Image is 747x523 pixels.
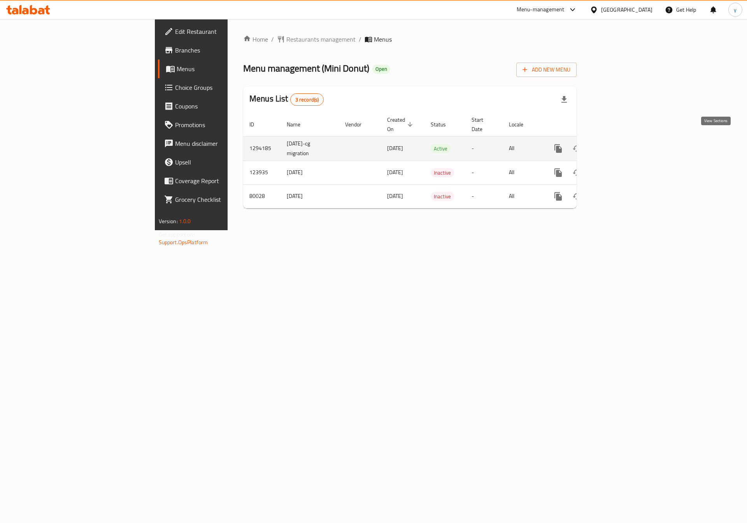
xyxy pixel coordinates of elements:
a: Choice Groups [158,78,280,97]
div: Menu-management [517,5,565,14]
span: Start Date [472,115,493,134]
span: [DATE] [387,143,403,153]
span: 1.0.0 [179,216,191,226]
span: Menu management ( Mini Donut ) [243,59,369,77]
div: [GEOGRAPHIC_DATA] [601,5,652,14]
th: Actions [543,113,630,136]
td: [DATE] [281,161,339,184]
span: Promotions [175,120,274,129]
a: Edit Restaurant [158,22,280,41]
a: Grocery Checklist [158,190,280,209]
a: Support.OpsPlatform [159,237,208,247]
span: Coupons [175,101,274,111]
span: Vendor [345,120,372,129]
span: Edit Restaurant [175,27,274,36]
span: Status [431,120,456,129]
h2: Menus List [249,93,324,106]
span: Grocery Checklist [175,195,274,204]
span: Restaurants management [286,35,356,44]
button: Change Status [568,139,586,158]
li: / [359,35,361,44]
td: [DATE]-cg migration [281,136,339,161]
span: Branches [175,45,274,55]
span: Choice Groups [175,83,274,92]
button: more [549,139,568,158]
a: Branches [158,41,280,59]
span: Upsell [175,157,274,167]
td: All [503,136,543,161]
div: Open [372,65,390,74]
span: Inactive [431,168,454,177]
span: Get support on: [159,229,195,240]
button: more [549,187,568,206]
span: Coverage Report [175,176,274,185]
a: Menu disclaimer [158,134,280,153]
a: Upsell [158,153,280,171]
a: Coverage Report [158,171,280,190]
span: Locale [509,120,533,129]
span: Created On [387,115,415,134]
span: y [734,5,736,14]
div: Total records count [290,93,324,106]
td: All [503,161,543,184]
span: Version: [159,216,178,226]
td: - [465,136,503,161]
a: Restaurants management [277,35,356,44]
span: [DATE] [387,191,403,201]
div: Export file [555,90,573,109]
td: - [465,161,503,184]
table: enhanced table [243,113,630,208]
button: more [549,163,568,182]
span: [DATE] [387,167,403,177]
span: Open [372,66,390,72]
a: Coupons [158,97,280,115]
span: Inactive [431,192,454,201]
button: Change Status [568,163,586,182]
span: Active [431,144,451,153]
td: All [503,184,543,208]
nav: breadcrumb [243,35,577,44]
span: Name [287,120,310,129]
span: Menus [374,35,392,44]
td: - [465,184,503,208]
a: Promotions [158,115,280,134]
span: 3 record(s) [291,96,324,103]
td: [DATE] [281,184,339,208]
span: Menus [177,64,274,73]
button: Add New Menu [516,63,577,77]
span: Add New Menu [523,65,570,75]
a: Menus [158,59,280,78]
span: ID [249,120,264,129]
span: Menu disclaimer [175,139,274,148]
